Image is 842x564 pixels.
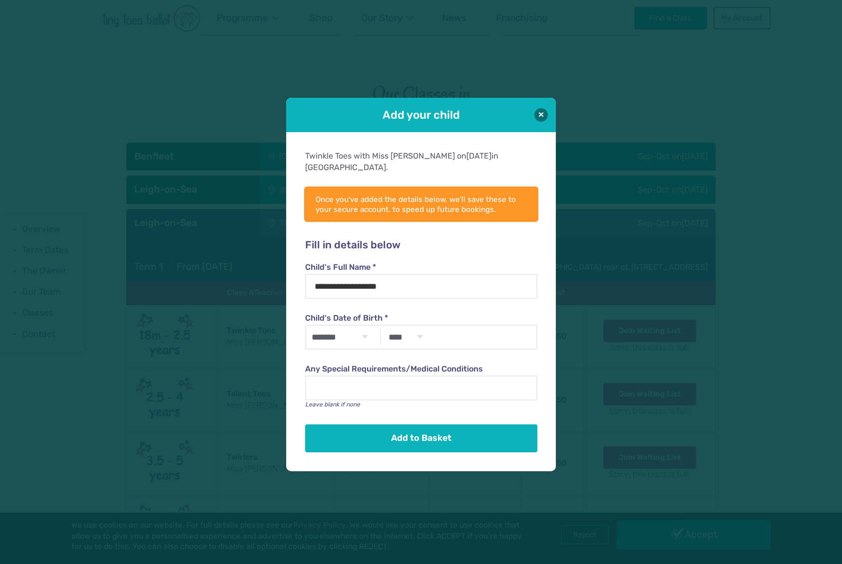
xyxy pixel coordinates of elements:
[305,424,537,452] button: Add to Basket
[305,313,537,324] label: Child's Date of Birth *
[305,239,537,252] h2: Fill in details below
[305,262,537,273] label: Child's Full Name *
[316,194,527,214] p: Once you've added the details below, we'll save these to your secure account, to speed up future ...
[305,400,537,409] p: Leave blank if none
[314,107,528,123] h1: Add your child
[466,151,491,161] span: [DATE]
[305,151,537,173] div: Twinkle Toes with Miss [PERSON_NAME] on in [GEOGRAPHIC_DATA].
[305,364,537,375] label: Any Special Requirements/Medical Conditions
